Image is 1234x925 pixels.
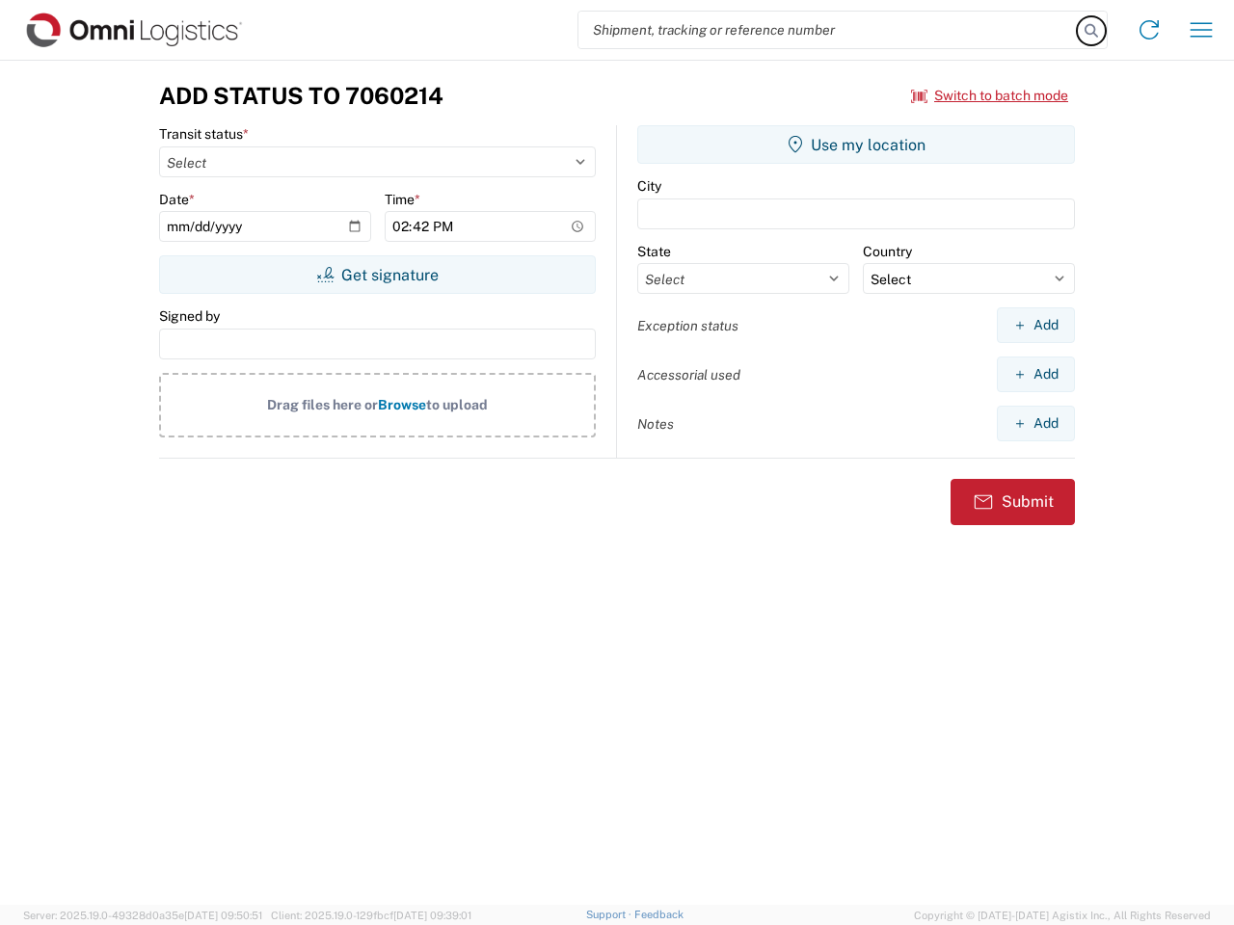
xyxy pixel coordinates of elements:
[997,307,1075,343] button: Add
[914,907,1211,924] span: Copyright © [DATE]-[DATE] Agistix Inc., All Rights Reserved
[184,910,262,921] span: [DATE] 09:50:51
[911,80,1068,112] button: Switch to batch mode
[393,910,471,921] span: [DATE] 09:39:01
[637,177,661,195] label: City
[159,255,596,294] button: Get signature
[271,910,471,921] span: Client: 2025.19.0-129fbcf
[578,12,1078,48] input: Shipment, tracking or reference number
[159,307,220,325] label: Signed by
[159,82,443,110] h3: Add Status to 7060214
[863,243,912,260] label: Country
[378,397,426,412] span: Browse
[586,909,634,920] a: Support
[23,910,262,921] span: Server: 2025.19.0-49328d0a35e
[385,191,420,208] label: Time
[997,357,1075,392] button: Add
[951,479,1075,525] button: Submit
[426,397,488,412] span: to upload
[637,415,674,433] label: Notes
[637,125,1075,164] button: Use my location
[634,909,684,920] a: Feedback
[637,366,740,383] label: Accessorial used
[637,243,671,260] label: State
[159,125,249,143] label: Transit status
[267,397,378,412] span: Drag files here or
[159,191,195,208] label: Date
[997,406,1075,441] button: Add
[637,317,738,334] label: Exception status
